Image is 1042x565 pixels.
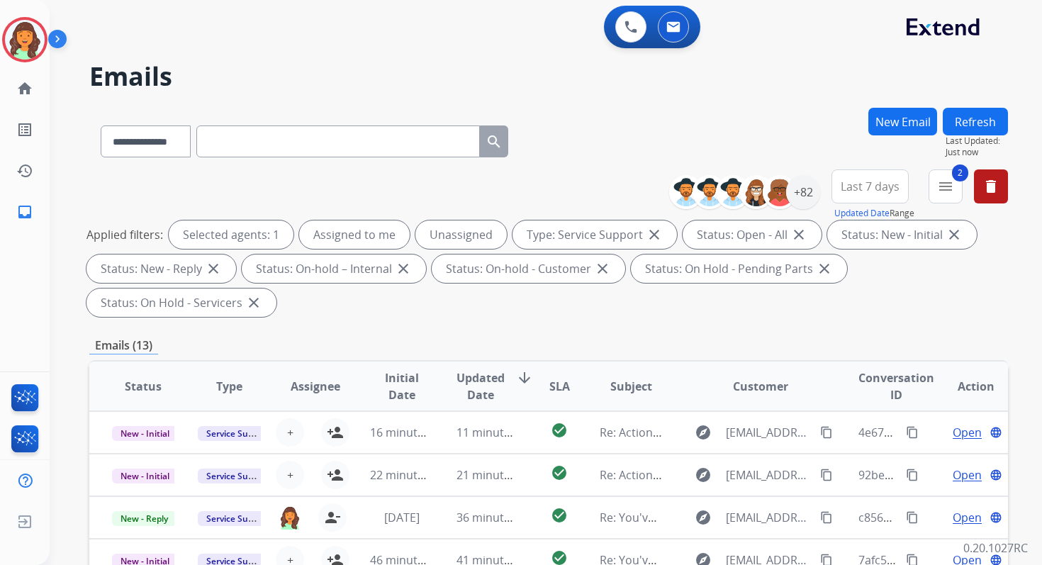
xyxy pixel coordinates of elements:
[276,461,304,489] button: +
[198,426,279,441] span: Service Support
[287,424,293,441] span: +
[868,108,937,135] button: New Email
[841,184,900,189] span: Last 7 days
[946,147,1008,158] span: Just now
[86,226,163,243] p: Applied filters:
[946,135,1008,147] span: Last Updated:
[906,469,919,481] mat-icon: content_copy
[16,203,33,220] mat-icon: inbox
[370,425,452,440] span: 16 minutes ago
[952,164,968,181] span: 2
[953,509,982,526] span: Open
[786,175,820,209] div: +82
[820,469,833,481] mat-icon: content_copy
[456,369,505,403] span: Updated Date
[695,424,712,441] mat-icon: explore
[216,378,242,395] span: Type
[242,254,426,283] div: Status: On-hold – Internal
[5,20,45,60] img: avatar
[198,511,279,526] span: Service Support
[906,511,919,524] mat-icon: content_copy
[990,426,1002,439] mat-icon: language
[831,169,909,203] button: Last 7 days
[327,466,344,483] mat-icon: person_add
[16,121,33,138] mat-icon: list_alt
[549,378,570,395] span: SLA
[820,426,833,439] mat-icon: content_copy
[816,260,833,277] mat-icon: close
[906,426,919,439] mat-icon: content_copy
[551,507,568,524] mat-icon: check_circle
[610,378,652,395] span: Subject
[16,162,33,179] mat-icon: history
[16,80,33,97] mat-icon: home
[370,467,452,483] span: 22 minutes ago
[415,220,507,249] div: Unassigned
[726,509,812,526] span: [EMAIL_ADDRESS][DOMAIN_NAME]
[125,378,162,395] span: Status
[89,62,1008,91] h2: Emails
[86,289,276,317] div: Status: On Hold - Servicers
[287,466,293,483] span: +
[112,426,178,441] span: New - Initial
[631,254,847,283] div: Status: On Hold - Pending Parts
[299,220,410,249] div: Assigned to me
[646,226,663,243] mat-icon: close
[683,220,822,249] div: Status: Open - All
[790,226,807,243] mat-icon: close
[963,539,1028,556] p: 0.20.1027RC
[551,464,568,481] mat-icon: check_circle
[953,424,982,441] span: Open
[327,424,344,441] mat-icon: person_add
[982,178,999,195] mat-icon: delete
[291,378,340,395] span: Assignee
[834,207,914,219] span: Range
[276,418,304,447] button: +
[695,466,712,483] mat-icon: explore
[432,254,625,283] div: Status: On-hold - Customer
[551,422,568,439] mat-icon: check_circle
[929,169,963,203] button: 2
[695,509,712,526] mat-icon: explore
[834,208,890,219] button: Updated Date
[946,226,963,243] mat-icon: close
[112,469,178,483] span: New - Initial
[245,294,262,311] mat-icon: close
[953,466,982,483] span: Open
[937,178,954,195] mat-icon: menu
[486,133,503,150] mat-icon: search
[733,378,788,395] span: Customer
[205,260,222,277] mat-icon: close
[169,220,293,249] div: Selected agents: 1
[112,511,177,526] span: New - Reply
[395,260,412,277] mat-icon: close
[456,510,539,525] span: 36 minutes ago
[324,509,341,526] mat-icon: person_remove
[726,424,812,441] span: [EMAIL_ADDRESS][DOMAIN_NAME]
[279,505,301,530] img: agent-avatar
[512,220,677,249] div: Type: Service Support
[370,369,432,403] span: Initial Date
[858,369,934,403] span: Conversation ID
[89,337,158,354] p: Emails (13)
[198,469,279,483] span: Service Support
[827,220,977,249] div: Status: New - Initial
[921,362,1008,411] th: Action
[456,425,539,440] span: 11 minutes ago
[820,511,833,524] mat-icon: content_copy
[990,511,1002,524] mat-icon: language
[990,469,1002,481] mat-icon: language
[456,467,539,483] span: 21 minutes ago
[516,369,533,386] mat-icon: arrow_downward
[726,466,812,483] span: [EMAIL_ADDRESS][DOMAIN_NAME]
[86,254,236,283] div: Status: New - Reply
[594,260,611,277] mat-icon: close
[384,510,420,525] span: [DATE]
[943,108,1008,135] button: Refresh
